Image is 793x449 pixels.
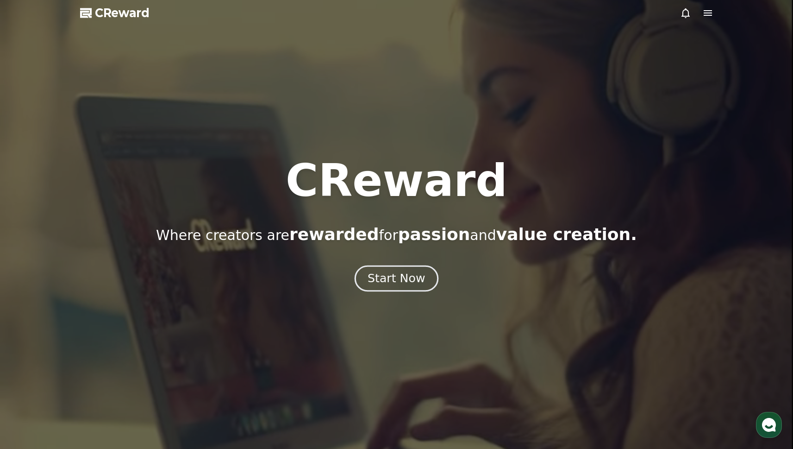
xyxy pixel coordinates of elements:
[398,225,470,244] span: passion
[368,271,425,286] div: Start Now
[496,225,637,244] span: value creation.
[95,6,150,20] span: CReward
[24,308,40,315] span: Home
[77,308,104,316] span: Messages
[286,158,507,203] h1: CReward
[356,275,437,284] a: Start Now
[156,225,637,244] p: Where creators are for and
[137,308,160,315] span: Settings
[289,225,379,244] span: rewarded
[80,6,150,20] a: CReward
[3,294,61,317] a: Home
[119,294,178,317] a: Settings
[61,294,119,317] a: Messages
[355,265,438,291] button: Start Now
